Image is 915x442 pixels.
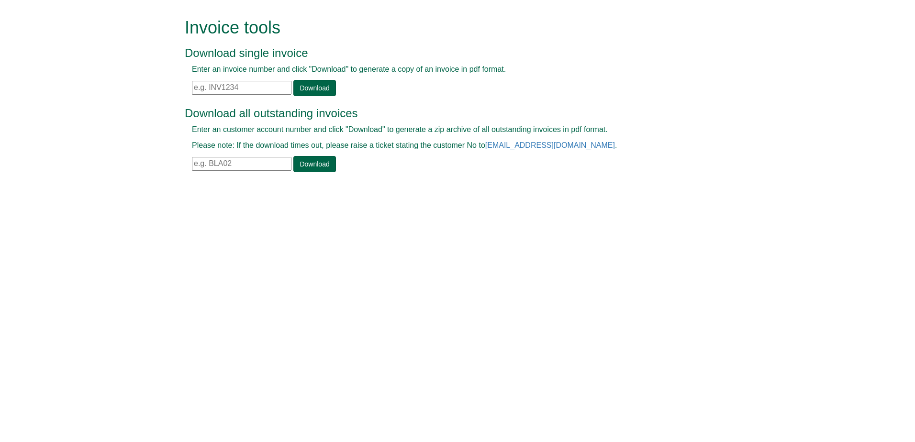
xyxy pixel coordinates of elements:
a: [EMAIL_ADDRESS][DOMAIN_NAME] [485,141,615,149]
input: e.g. BLA02 [192,157,291,171]
a: Download [293,156,335,172]
p: Please note: If the download times out, please raise a ticket stating the customer No to . [192,140,702,151]
h3: Download single invoice [185,47,709,59]
h1: Invoice tools [185,18,709,37]
input: e.g. INV1234 [192,81,291,95]
p: Enter an invoice number and click "Download" to generate a copy of an invoice in pdf format. [192,64,702,75]
p: Enter an customer account number and click "Download" to generate a zip archive of all outstandin... [192,124,702,135]
a: Download [293,80,335,96]
h3: Download all outstanding invoices [185,107,709,120]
